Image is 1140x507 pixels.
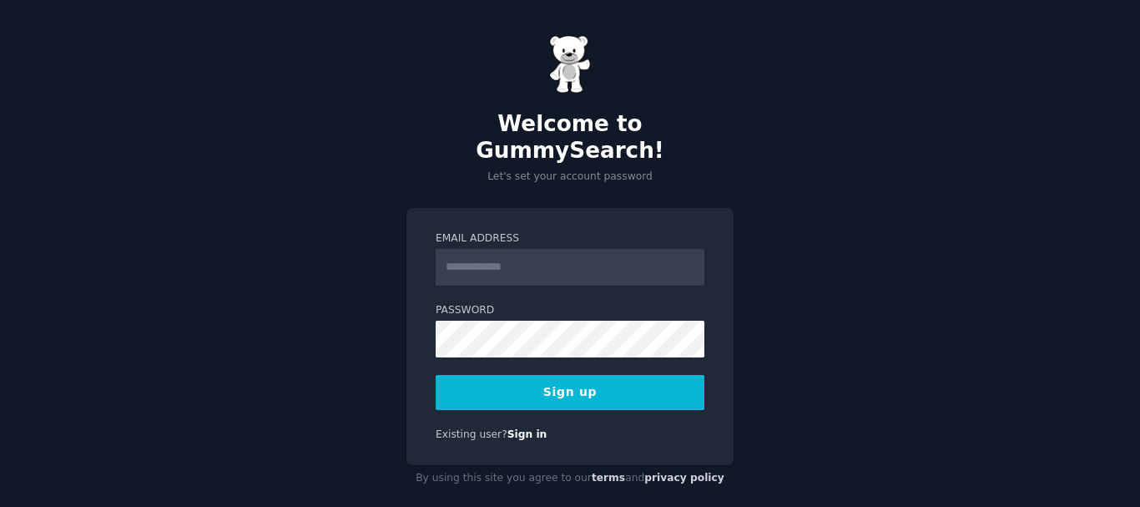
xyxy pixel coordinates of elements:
a: Sign in [507,428,547,440]
button: Sign up [436,375,704,410]
a: terms [592,472,625,484]
span: Existing user? [436,428,507,440]
div: By using this site you agree to our and [406,465,734,492]
h2: Welcome to GummySearch! [406,111,734,164]
label: Email Address [436,231,704,246]
a: privacy policy [644,472,724,484]
img: Gummy Bear [549,35,591,94]
label: Password [436,303,704,318]
p: Let's set your account password [406,170,734,185]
